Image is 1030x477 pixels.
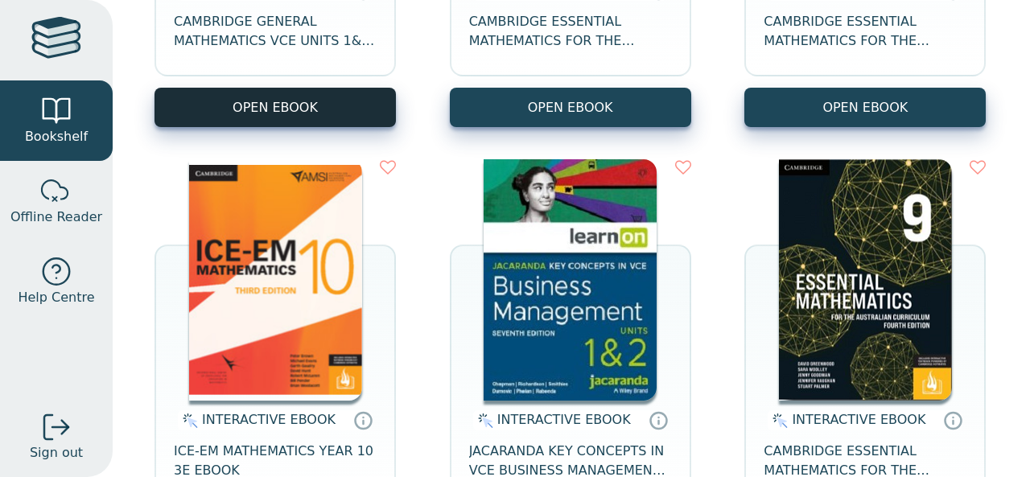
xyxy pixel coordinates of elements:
a: Interactive eBooks are accessed online via the publisher’s portal. They contain interactive resou... [353,410,373,430]
button: OPEN EBOOK [450,88,691,127]
span: INTERACTIVE EBOOK [792,412,925,427]
span: CAMBRIDGE ESSENTIAL MATHEMATICS FOR THE AUSTRALIAN CURRICULUM YEAR 8 EBOOK 4E [469,12,672,51]
span: CAMBRIDGE ESSENTIAL MATHEMATICS FOR THE AUSTRALIAN CURRICULUM YEAR 10 EBOOK 4E [764,12,966,51]
img: d42d8904-00b0-4b86-b4f6-b04b4d561ff3.png [779,159,952,401]
span: Help Centre [18,288,94,307]
button: OPEN EBOOK [154,88,396,127]
img: 6de7bc63-ffc5-4812-8446-4e17a3e5be0d.jpg [484,159,657,401]
a: Interactive eBooks are accessed online via the publisher’s portal. They contain interactive resou... [943,410,962,430]
span: Sign out [30,443,83,463]
img: interactive.svg [473,411,493,430]
span: Bookshelf [25,127,88,146]
span: Offline Reader [10,208,102,227]
img: interactive.svg [768,411,788,430]
button: OPEN EBOOK [744,88,986,127]
img: interactive.svg [178,411,198,430]
span: CAMBRIDGE GENERAL MATHEMATICS VCE UNITS 1&2 SECOND EDITION ONLINE TEACHING SUITE [174,12,377,51]
span: INTERACTIVE EBOOK [497,412,631,427]
span: INTERACTIVE EBOOK [202,412,336,427]
a: Interactive eBooks are accessed online via the publisher’s portal. They contain interactive resou... [649,410,668,430]
img: bd921072-1f1f-e711-9dd8-00155d7a440a.png [189,159,362,401]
